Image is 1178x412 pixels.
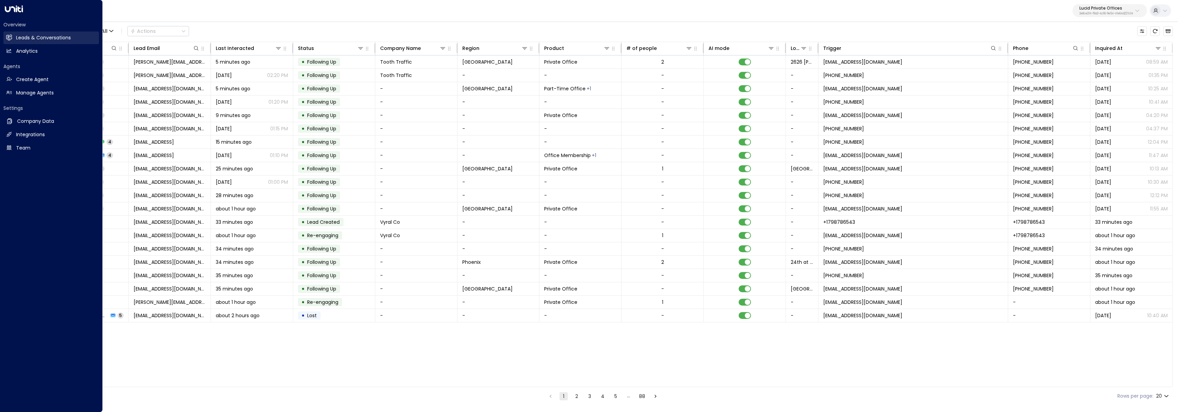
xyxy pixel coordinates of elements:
[301,256,305,268] div: •
[1156,391,1170,401] div: 20
[1095,219,1132,226] span: 33 minutes ago
[1095,112,1111,119] span: Aug 15, 2025
[375,296,458,309] td: -
[1013,272,1054,279] span: +19099963049
[661,59,664,65] div: 2
[375,189,458,202] td: -
[786,136,818,149] td: -
[216,59,250,65] span: 5 minutes ago
[301,123,305,134] div: •
[786,242,818,255] td: -
[3,73,99,86] a: Create Agent
[1095,272,1132,279] span: 35 minutes ago
[1013,179,1054,185] span: +19724005550
[380,219,400,226] span: Vyral Co
[1117,392,1153,400] label: Rows per page:
[458,229,540,242] td: -
[786,69,818,82] td: -
[462,59,513,65] span: Dallas
[661,72,664,79] div: -
[301,150,305,161] div: •
[127,26,189,36] div: Button group with a nested menu
[1095,232,1135,239] span: about 1 hour ago
[544,85,586,92] span: Part-Time Office
[1095,139,1111,145] span: Aug 12, 2025
[1013,219,1045,226] span: +1798786543
[130,28,156,34] div: Actions
[301,230,305,241] div: •
[823,245,864,252] span: +19156677837
[1008,296,1090,309] td: -
[823,192,864,199] span: +18327097024
[1095,44,1123,52] div: Inquired At
[1095,179,1111,185] span: Aug 15, 2025
[1095,72,1111,79] span: Aug 20, 2025
[1013,205,1054,212] span: +18327097024
[786,109,818,122] td: -
[786,82,818,95] td: -
[791,259,813,266] span: 24th at Camelback
[638,392,647,400] button: Go to page 88
[301,270,305,281] div: •
[380,72,412,79] span: Tooth Traffic
[661,245,664,252] div: -
[458,95,540,108] td: -
[661,259,664,266] div: 2
[134,205,206,212] span: scdelagarza@gmail.com
[307,165,336,172] span: Following Up
[134,152,174,159] span: mit.acharya@careervest.ai
[1095,259,1135,266] span: about 1 hour ago
[216,219,253,226] span: 33 minutes ago
[1013,72,1054,79] span: +14803184396
[298,44,364,52] div: Status
[17,118,54,125] h2: Company Data
[661,99,664,105] div: -
[216,179,232,185] span: Yesterday
[786,296,818,309] td: -
[458,189,540,202] td: -
[267,72,288,79] p: 02:20 PM
[823,99,864,105] span: +16825610348
[539,229,622,242] td: -
[462,44,479,52] div: Region
[539,189,622,202] td: -
[375,202,458,215] td: -
[3,31,99,44] a: Leads & Conversations
[1013,259,1054,266] span: +19156677837
[301,176,305,188] div: •
[1149,72,1168,79] p: 01:35 PM
[539,176,622,189] td: -
[823,179,864,185] span: +19724005550
[1095,152,1111,159] span: Aug 12, 2025
[134,179,206,185] span: sevillabetina@gmail.com
[661,205,664,212] div: -
[661,125,664,132] div: -
[134,272,206,279] span: khair.ashour@outlook.com
[544,44,564,52] div: Product
[458,216,540,229] td: -
[380,59,412,65] span: Tooth Traffic
[458,109,540,122] td: -
[3,21,99,28] h2: Overview
[823,165,902,172] span: lucid_tours@lucidprivateoffices.com
[1079,12,1133,15] p: 2e8ce2f4-f9a3-4c66-9e54-41e64d227c04
[786,95,818,108] td: -
[307,285,336,292] span: Following Up
[1073,4,1147,17] button: Lucid Private Offices2e8ce2f4-f9a3-4c66-9e54-41e64d227c04
[216,139,252,145] span: 15 minutes ago
[216,259,254,266] span: 34 minutes ago
[786,122,818,135] td: -
[216,99,232,105] span: Yesterday
[301,203,305,215] div: •
[307,259,336,266] span: Following Up
[1095,192,1111,199] span: Yesterday
[823,232,902,239] span: lucid_tours@lucidprivateoffices.com
[307,125,336,132] span: Following Up
[1013,85,1054,92] span: +16825610348
[1013,44,1079,52] div: Phone
[216,72,232,79] span: Yesterday
[544,112,577,119] span: Private Office
[134,44,160,52] div: Lead Email
[307,72,336,79] span: Following Up
[1095,44,1162,52] div: Inquired At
